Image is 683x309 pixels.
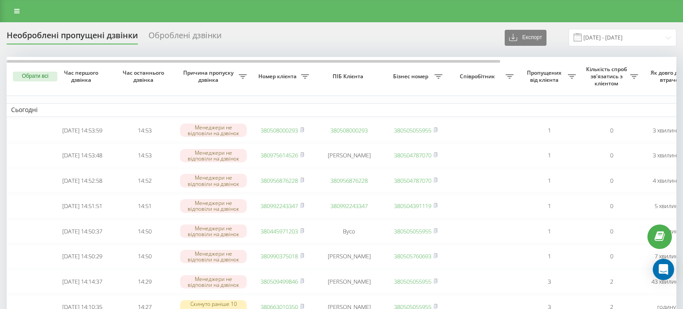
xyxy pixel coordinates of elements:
[580,144,643,167] td: 0
[180,174,247,187] div: Менеджери не відповіли на дзвінок
[51,144,113,167] td: [DATE] 14:53:48
[394,227,431,235] a: 380505055955
[580,270,643,293] td: 2
[180,124,247,137] div: Менеджери не відповіли на дзвінок
[518,119,580,142] td: 1
[113,220,176,243] td: 14:50
[51,119,113,142] td: [DATE] 14:53:59
[321,73,377,80] span: ПІБ Клієнта
[113,144,176,167] td: 14:53
[518,144,580,167] td: 1
[330,126,368,134] a: 380508000293
[394,151,431,159] a: 380504787070
[261,252,298,260] a: 380990375018
[51,194,113,218] td: [DATE] 14:51:51
[394,252,431,260] a: 380505760693
[51,270,113,293] td: [DATE] 14:14:37
[580,220,643,243] td: 0
[313,144,385,167] td: [PERSON_NAME]
[58,69,106,83] span: Час першого дзвінка
[580,119,643,142] td: 0
[518,194,580,218] td: 1
[180,250,247,263] div: Менеджери не відповіли на дзвінок
[313,245,385,269] td: [PERSON_NAME]
[256,73,301,80] span: Номер клієнта
[261,177,298,185] a: 380956876228
[7,31,138,44] div: Необроблені пропущені дзвінки
[389,73,434,80] span: Бізнес номер
[121,69,169,83] span: Час останнього дзвінка
[51,169,113,193] td: [DATE] 14:52:58
[113,169,176,193] td: 14:52
[13,72,57,81] button: Обрати всі
[585,66,630,87] span: Кількість спроб зв'язатись з клієнтом
[113,119,176,142] td: 14:53
[518,220,580,243] td: 1
[261,202,298,210] a: 380992243347
[330,202,368,210] a: 380992243347
[394,277,431,285] a: 380505055955
[180,275,247,289] div: Менеджери не відповіли на дзвінок
[518,270,580,293] td: 3
[653,259,674,280] div: Open Intercom Messenger
[261,227,298,235] a: 380445971203
[261,126,298,134] a: 380508000293
[522,69,568,83] span: Пропущених від клієнта
[180,225,247,238] div: Менеджери не відповіли на дзвінок
[113,245,176,269] td: 14:50
[580,245,643,269] td: 0
[113,194,176,218] td: 14:51
[313,270,385,293] td: [PERSON_NAME]
[51,220,113,243] td: [DATE] 14:50:37
[261,277,298,285] a: 380509499846
[180,149,247,162] div: Менеджери не відповіли на дзвінок
[261,151,298,159] a: 380975614526
[518,169,580,193] td: 1
[394,202,431,210] a: 380504391119
[113,270,176,293] td: 14:29
[394,177,431,185] a: 380504787070
[330,177,368,185] a: 380956876228
[180,69,239,83] span: Причина пропуску дзвінка
[505,30,546,46] button: Експорт
[313,220,385,243] td: Вусо
[580,169,643,193] td: 0
[149,31,221,44] div: Оброблені дзвінки
[180,199,247,213] div: Менеджери не відповіли на дзвінок
[518,245,580,269] td: 1
[451,73,506,80] span: Співробітник
[51,245,113,269] td: [DATE] 14:50:29
[580,194,643,218] td: 0
[394,126,431,134] a: 380505055955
